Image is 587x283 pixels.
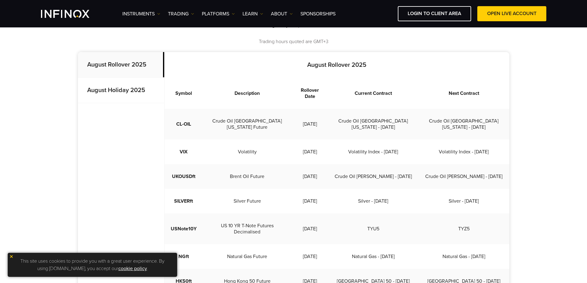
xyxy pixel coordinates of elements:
[292,164,328,189] td: [DATE]
[203,109,292,139] td: Crude Oil [GEOGRAPHIC_DATA][US_STATE] Future
[203,213,292,244] td: US 10 YR T-Note Futures Decimalised
[203,164,292,189] td: Brent Oil Future
[165,78,203,109] th: Symbol
[398,6,471,21] a: LOGIN TO CLIENT AREA
[307,61,366,69] strong: August Rollover 2025
[165,213,203,244] td: USNote10Y
[292,78,328,109] th: Rollover Date
[165,244,203,269] td: NGft
[202,10,235,18] a: PLATFORMS
[328,139,418,164] td: Volatility Index - [DATE]
[477,6,546,21] a: OPEN LIVE ACCOUNT
[418,109,509,139] td: Crude Oil [GEOGRAPHIC_DATA][US_STATE] - [DATE]
[78,38,509,45] p: Trading hours quoted are GMT+3
[271,10,293,18] a: ABOUT
[418,213,509,244] td: TYZ5
[328,78,418,109] th: Current Contract
[203,244,292,269] td: Natural Gas Future
[418,139,509,164] td: Volatility Index - [DATE]
[165,109,203,139] td: CL-OIL
[118,265,147,272] a: cookie policy
[328,164,418,189] td: Crude Oil [PERSON_NAME] - [DATE]
[328,109,418,139] td: Crude Oil [GEOGRAPHIC_DATA][US_STATE] - [DATE]
[122,10,160,18] a: Instruments
[168,10,194,18] a: TRADING
[418,78,509,109] th: Next Contract
[300,10,336,18] a: SPONSORSHIPS
[165,164,203,189] td: UKOUSDft
[11,256,174,274] p: This site uses cookies to provide you with a great user experience. By using [DOMAIN_NAME], you a...
[165,189,203,213] td: SILVERft
[9,254,14,259] img: yellow close icon
[41,10,104,18] a: INFINOX Logo
[418,189,509,213] td: Silver - [DATE]
[203,78,292,109] th: Description
[87,61,146,68] strong: August Rollover 2025
[328,213,418,244] td: TYU5
[203,189,292,213] td: Silver Future
[292,244,328,269] td: [DATE]
[243,10,263,18] a: Learn
[292,213,328,244] td: [DATE]
[418,164,509,189] td: Crude Oil [PERSON_NAME] - [DATE]
[328,189,418,213] td: Silver - [DATE]
[418,244,509,269] td: Natural Gas - [DATE]
[87,87,145,94] strong: August Holiday 2025
[292,189,328,213] td: [DATE]
[328,244,418,269] td: Natural Gas - [DATE]
[292,109,328,139] td: [DATE]
[292,139,328,164] td: [DATE]
[203,139,292,164] td: Volatility
[165,139,203,164] td: VIX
